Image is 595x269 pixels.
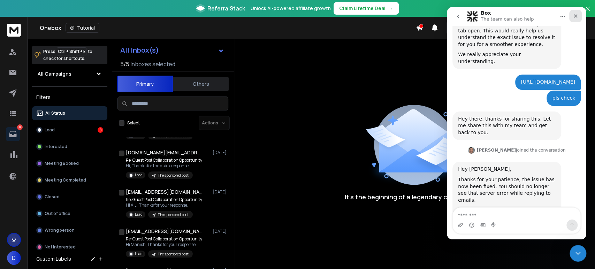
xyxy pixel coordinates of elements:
a: [URL][DOMAIN_NAME] [74,72,128,78]
p: Hi, Thanks for the quick response [126,163,202,169]
p: Unlock AI-powered affiliate growth [251,5,331,12]
p: Out of office [45,211,70,216]
button: Close banner [583,4,592,21]
button: Meeting Booked [32,156,107,170]
span: Ctrl + Shift + k [57,47,86,55]
p: Re: Guest Post Collaboration Opportunity [126,197,202,202]
p: Hi Manish, Thanks for your response. [126,242,202,247]
h1: All Campaigns [38,70,71,77]
button: Tutorial [66,23,99,33]
div: pls check [105,88,128,95]
p: Meeting Completed [45,177,86,183]
button: All Status [32,106,107,120]
button: Others [173,76,229,92]
p: The sponsored post [158,173,189,178]
p: Hi A.J., Thanks for your response. [126,202,202,208]
p: [DATE] [213,189,228,195]
div: Hey [PERSON_NAME],Thanks for your patience, the issue has now been fixed. You should no longer se... [6,155,114,211]
div: Hey [PERSON_NAME], [11,159,109,166]
h1: [DOMAIN_NAME][EMAIL_ADDRESS][DOMAIN_NAME] [126,149,203,156]
span: ReferralStack [207,4,245,13]
span: 5 / 5 [120,60,129,68]
p: All Status [45,110,65,116]
button: All Campaigns [32,67,107,81]
h1: [EMAIL_ADDRESS][DOMAIN_NAME] [126,228,203,235]
label: Select [127,120,140,126]
div: Hey there, thanks for sharing this. Let me share this with my team and get back to you. [11,109,109,129]
div: Thanks for your patience, the issue has now been fixed. You should no longer see that server erro... [11,169,109,197]
button: Wrong person [32,223,107,237]
div: Raj says… [6,139,134,155]
p: Lead [135,212,143,217]
span: → [388,5,393,12]
button: Start recording [44,215,50,221]
p: Re: Guest Post Collaboration Opportunity [126,157,202,163]
p: [DATE] [213,229,228,234]
p: The sponsored post [158,212,189,217]
img: Profile image for Raj [21,140,28,147]
button: Closed [32,190,107,204]
h1: [EMAIL_ADDRESS][DOMAIN_NAME] [126,189,203,195]
button: Interested [32,140,107,154]
div: 8 [98,127,103,133]
p: Lead [135,251,143,256]
div: pls check [100,84,134,99]
p: Press to check for shortcuts. [43,48,92,62]
p: Lead [135,172,143,178]
p: Re: Guest Post Collaboration Opportunity [126,236,202,242]
p: It’s the beginning of a legendary conversation [345,192,485,202]
button: Gif picker [33,215,39,221]
div: DESTRY says… [6,68,134,84]
b: [PERSON_NAME] [30,141,69,146]
div: DESTRY says… [6,84,134,105]
p: Meeting Booked [45,161,79,166]
p: The sponsored post [158,252,189,257]
iframe: Intercom live chat [570,245,586,262]
div: We really appreciate your understanding. [11,44,109,58]
iframe: Intercom live chat [447,7,586,239]
a: 8 [6,127,20,141]
button: D [7,251,21,265]
button: Meeting Completed [32,173,107,187]
h3: Inboxes selected [131,60,175,68]
div: Hey there, thanks for sharing this. Let me share this with my team and get back to you. [6,105,114,133]
textarea: Message… [6,201,134,213]
button: Primary [117,76,173,92]
p: 8 [17,124,23,130]
h3: Custom Labels [36,255,71,262]
div: Lakshita says… [6,105,134,139]
button: Send a message… [120,213,131,224]
p: Interested [45,144,67,149]
button: Upload attachment [11,215,16,221]
p: Lead [45,127,55,133]
p: Wrong person [45,228,75,233]
button: Emoji picker [22,215,28,221]
h3: Filters [32,92,107,102]
p: [DATE] [213,150,228,155]
button: Lead8 [32,123,107,137]
div: Raj says… [6,155,134,224]
div: joined the conversation [30,140,119,146]
p: Closed [45,194,60,200]
p: Not Interested [45,244,76,250]
button: All Inbox(s) [115,43,230,57]
button: Claim Lifetime Deal→ [334,2,399,15]
button: Out of office [32,207,107,221]
div: [URL][DOMAIN_NAME] [68,68,134,83]
h1: All Inbox(s) [120,47,159,54]
button: Not Interested [32,240,107,254]
div: Onebox [40,23,416,33]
